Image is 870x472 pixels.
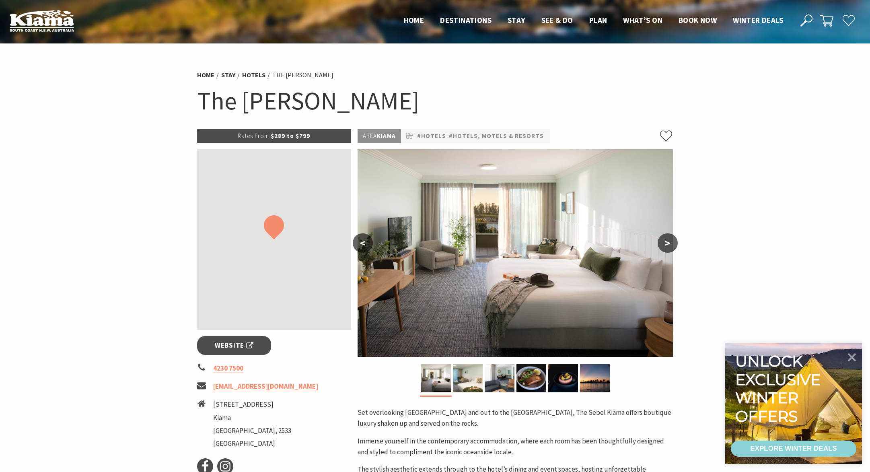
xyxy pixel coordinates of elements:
span: See & Do [541,15,573,25]
span: Stay [508,15,525,25]
li: The [PERSON_NAME] [272,70,333,80]
img: Deluxe Balcony Room [421,364,451,392]
span: Plan [589,15,607,25]
li: Kiama [213,412,291,423]
span: What’s On [623,15,662,25]
button: > [658,233,678,253]
span: Rates From: [238,132,271,140]
a: Website [197,336,271,355]
span: Area [363,132,377,140]
li: [GEOGRAPHIC_DATA], 2533 [213,425,291,436]
h1: The [PERSON_NAME] [197,85,673,117]
a: #Hotels [417,131,446,141]
img: Kiama [580,364,610,392]
a: #Hotels, Motels & Resorts [449,131,544,141]
img: Kiama Logo [10,10,74,32]
p: Set overlooking [GEOGRAPHIC_DATA] and out to the [GEOGRAPHIC_DATA], The Sebel Kiama offers boutiq... [358,407,673,429]
a: 4230 7500 [213,364,243,373]
span: Book now [679,15,717,25]
div: Unlock exclusive winter offers [735,352,824,425]
a: [EMAIL_ADDRESS][DOMAIN_NAME] [213,382,318,391]
img: Yves Bar & Bistro [548,364,578,392]
img: Deluxe Balcony Room [358,149,673,357]
img: Deluxe Apartment [485,364,514,392]
span: Website [215,340,253,351]
a: Hotels [242,71,265,79]
li: [GEOGRAPHIC_DATA] [213,438,291,449]
p: Kiama [358,129,401,143]
a: Stay [221,71,235,79]
button: < [353,233,373,253]
a: EXPLORE WINTER DEALS [731,441,856,457]
li: [STREET_ADDRESS] [213,399,291,410]
img: Yves Bar & Bistro [516,364,546,392]
a: Home [197,71,214,79]
div: EXPLORE WINTER DEALS [750,441,837,457]
span: Destinations [440,15,492,25]
nav: Main Menu [396,14,791,27]
img: Superior Balcony Room [453,364,483,392]
span: Winter Deals [733,15,783,25]
span: Home [404,15,424,25]
p: Immerse yourself in the contemporary accommodation, where each room has been thoughtfully designe... [358,436,673,458]
p: $289 to $799 [197,129,352,143]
